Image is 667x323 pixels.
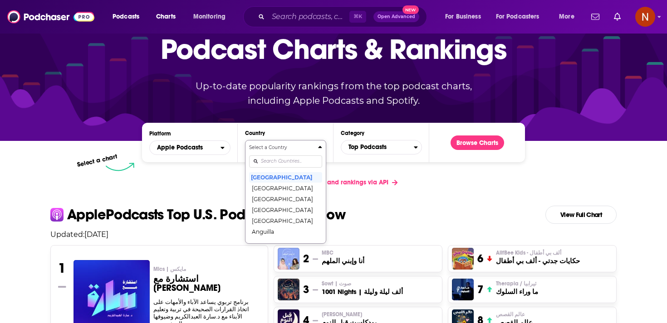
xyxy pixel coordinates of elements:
[249,204,322,215] button: [GEOGRAPHIC_DATA]
[269,178,388,186] span: Get podcast charts and rankings via API
[278,248,299,270] img: أنا وإبني الملهم
[341,140,414,155] span: Top Podcasts
[445,10,481,23] span: For Business
[262,171,405,193] a: Get podcast charts and rankings via API
[76,153,118,169] p: Select a chart
[322,249,364,265] a: MBCأنا وإبني الملهم
[496,311,525,318] span: عالم القصص
[161,19,507,78] p: Podcast Charts & Rankings
[156,10,176,23] span: Charts
[635,7,655,27] button: Show profile menu
[106,163,134,171] img: select arrow
[496,311,533,318] p: عالم القصص
[378,14,415,19] span: Open Advanced
[496,249,580,256] p: AlifBee Kids - ألف بي أطفال
[452,279,474,300] img: ما وراء السلوك
[249,226,322,237] button: Anguilla
[545,206,617,224] a: View Full Chart
[451,135,504,150] button: Browse Charts
[490,10,553,24] button: open menu
[278,279,299,300] img: 1001 Nights | ألف ليلة وليلة
[303,252,309,265] h3: 2
[303,283,309,296] h3: 3
[439,10,492,24] button: open menu
[322,287,403,296] h3: 1001 Nights | ألف ليلة وليلة
[7,8,94,25] img: Podchaser - Follow, Share and Rate Podcasts
[341,140,422,154] button: Categories
[553,10,586,24] button: open menu
[402,5,419,14] span: New
[249,237,322,248] button: [GEOGRAPHIC_DATA]
[268,10,349,24] input: Search podcasts, credits, & more...
[43,230,624,239] p: Updated: [DATE]
[496,280,538,287] p: Therapia / ثيرابيا
[177,79,490,108] p: Up-to-date popularity rankings from the top podcast charts, including Apple Podcasts and Spotify.
[153,265,261,273] p: Mics | مايكس
[635,7,655,27] span: Logged in as AdelNBM
[496,280,538,296] a: Therapia / ثيرابياما وراء السلوك
[322,249,333,256] span: MBC
[252,6,436,27] div: Search podcasts, credits, & more...
[113,10,139,23] span: Podcasts
[452,248,474,270] img: حكايات جدتي - ألف بي أطفال
[322,280,403,296] a: Sowt | صوت1001 Nights | ألف ليلة وليلة
[322,311,377,318] p: Abdelrahman Alhato
[496,249,580,265] a: AlifBee Kids - ألف بي أطفالحكايات جدتي - ألف بي أطفال
[496,256,580,265] h3: حكايات جدتي - ألف بي أطفال
[153,265,261,298] a: Mics | مايكساستشارة مع [PERSON_NAME]
[106,10,151,24] button: open menu
[50,208,64,221] img: apple Icon
[635,7,655,27] img: User Profile
[153,265,186,273] span: Mics | مايكس
[249,172,322,183] button: [GEOGRAPHIC_DATA]
[322,280,351,287] span: Sowt | صوت
[322,256,364,265] h3: أنا وإبني الملهم
[477,283,483,296] h3: 7
[249,193,322,204] button: [GEOGRAPHIC_DATA]
[373,11,419,22] button: Open AdvancedNew
[157,145,203,151] span: Apple Podcasts
[149,140,231,155] button: open menu
[477,252,483,265] h3: 6
[496,10,539,23] span: For Podcasters
[249,215,322,226] button: [GEOGRAPHIC_DATA]
[58,260,66,276] h3: 1
[153,275,261,293] h3: استشارة مع [PERSON_NAME]
[67,207,345,222] p: Apple Podcasts Top U.S. Podcasts Right Now
[249,155,322,168] input: Search Countries...
[559,10,574,23] span: More
[245,140,326,244] button: Countries
[193,10,226,23] span: Monitoring
[249,145,314,150] h4: Select a Country
[610,9,624,24] a: Show notifications dropdown
[496,287,538,296] h3: ما وراء السلوك
[496,249,561,256] span: AlifBee Kids - ألف بي أطفال
[588,9,603,24] a: Show notifications dropdown
[322,280,403,287] p: Sowt | صوت
[349,11,366,23] span: ⌘ K
[496,280,536,287] span: Therapia / ثيرابيا
[150,10,181,24] a: Charts
[149,140,231,155] h2: Platforms
[322,311,362,318] span: [PERSON_NAME]
[249,183,322,193] button: [GEOGRAPHIC_DATA]
[322,249,364,256] p: MBC
[187,10,237,24] button: open menu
